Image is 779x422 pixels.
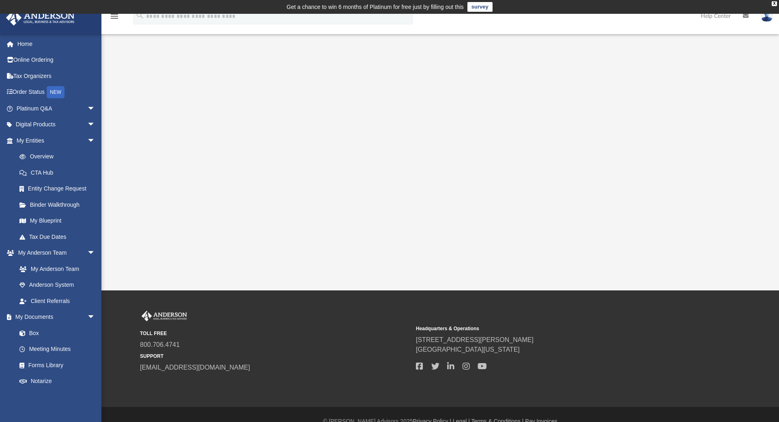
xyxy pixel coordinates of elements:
[11,181,108,197] a: Entity Change Request
[11,213,103,229] a: My Blueprint
[416,346,520,353] a: [GEOGRAPHIC_DATA][US_STATE]
[87,309,103,326] span: arrow_drop_down
[772,1,777,6] div: close
[110,11,119,21] i: menu
[416,336,534,343] a: [STREET_ADDRESS][PERSON_NAME]
[87,117,103,133] span: arrow_drop_down
[11,149,108,165] a: Overview
[11,357,99,373] a: Forms Library
[11,197,108,213] a: Binder Walkthrough
[11,325,99,341] a: Box
[11,373,103,390] a: Notarize
[140,341,180,348] a: 800.706.4741
[140,330,410,337] small: TOLL FREE
[6,84,108,101] a: Order StatusNEW
[6,389,103,405] a: Online Learningarrow_drop_down
[11,164,108,181] a: CTA Hub
[47,86,65,98] div: NEW
[6,100,108,117] a: Platinum Q&Aarrow_drop_down
[467,2,493,12] a: survey
[416,325,686,332] small: Headquarters & Operations
[136,11,144,20] i: search
[761,10,773,22] img: User Pic
[286,2,464,12] div: Get a chance to win 6 months of Platinum for free just by filling out this
[6,68,108,84] a: Tax Organizers
[6,36,108,52] a: Home
[87,245,103,262] span: arrow_drop_down
[4,10,77,26] img: Anderson Advisors Platinum Portal
[6,117,108,133] a: Digital Productsarrow_drop_down
[11,261,99,277] a: My Anderson Team
[6,52,108,68] a: Online Ordering
[6,309,103,325] a: My Documentsarrow_drop_down
[11,341,103,357] a: Meeting Minutes
[6,245,103,261] a: My Anderson Teamarrow_drop_down
[140,353,410,360] small: SUPPORT
[11,229,108,245] a: Tax Due Dates
[140,364,250,371] a: [EMAIL_ADDRESS][DOMAIN_NAME]
[87,132,103,149] span: arrow_drop_down
[110,15,119,21] a: menu
[140,311,189,321] img: Anderson Advisors Platinum Portal
[11,293,103,309] a: Client Referrals
[6,132,108,149] a: My Entitiesarrow_drop_down
[87,100,103,117] span: arrow_drop_down
[87,389,103,406] span: arrow_drop_down
[11,277,103,293] a: Anderson System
